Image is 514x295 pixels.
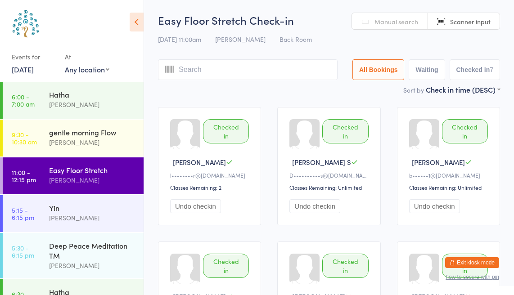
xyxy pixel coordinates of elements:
[409,183,491,191] div: Classes Remaining: Unlimited
[409,199,460,213] button: Undo checkin
[3,233,144,278] a: 5:30 -6:15 pmDeep Peace Meditation TM[PERSON_NAME]
[203,119,249,143] div: Checked in
[445,257,499,268] button: Exit kiosk mode
[426,85,500,94] div: Check in time (DESC)
[374,17,418,26] span: Manual search
[446,274,499,280] button: how to secure with pin
[173,157,226,167] span: [PERSON_NAME]
[412,157,465,167] span: [PERSON_NAME]
[49,127,136,137] div: gentle morning Flow
[3,157,144,194] a: 11:00 -12:15 pmEasy Floor Stretch[PERSON_NAME]
[65,64,109,74] div: Any location
[442,119,488,143] div: Checked in
[49,213,136,223] div: [PERSON_NAME]
[289,183,371,191] div: Classes Remaining: Unlimited
[158,35,201,44] span: [DATE] 11:00am
[3,195,144,232] a: 5:15 -6:15 pmYin[PERSON_NAME]
[12,169,36,183] time: 11:00 - 12:15 pm
[12,64,34,74] a: [DATE]
[12,244,34,259] time: 5:30 - 6:15 pm
[170,199,221,213] button: Undo checkin
[49,165,136,175] div: Easy Floor Stretch
[12,131,37,145] time: 9:30 - 10:30 am
[215,35,266,44] span: [PERSON_NAME]
[49,203,136,213] div: Yin
[170,183,252,191] div: Classes Remaining: 2
[292,157,351,167] span: [PERSON_NAME] S
[158,59,338,80] input: Search
[49,89,136,99] div: Hatha
[409,59,445,80] button: Waiting
[280,35,312,44] span: Back Room
[12,49,56,64] div: Events for
[450,59,500,80] button: Checked in7
[49,99,136,110] div: [PERSON_NAME]
[289,199,340,213] button: Undo checkin
[49,260,136,271] div: [PERSON_NAME]
[403,85,424,94] label: Sort by
[322,119,368,143] div: Checked in
[3,82,144,119] a: 6:00 -7:00 amHatha[PERSON_NAME]
[49,241,136,260] div: Deep Peace Meditation TM
[203,254,249,278] div: Checked in
[352,59,405,80] button: All Bookings
[158,13,500,27] h2: Easy Floor Stretch Check-in
[409,171,491,179] div: b••••••1@[DOMAIN_NAME]
[12,93,35,107] time: 6:00 - 7:00 am
[12,206,34,221] time: 5:15 - 6:15 pm
[3,120,144,156] a: 9:30 -10:30 amgentle morning Flow[PERSON_NAME]
[289,171,371,179] div: D••••••••••s@[DOMAIN_NAME]
[49,137,136,147] div: [PERSON_NAME]
[442,254,488,278] div: Checked in
[450,17,491,26] span: Scanner input
[170,171,252,179] div: l••••••••r@[DOMAIN_NAME]
[9,7,43,40] img: Australian School of Meditation & Yoga
[49,175,136,185] div: [PERSON_NAME]
[490,66,493,73] div: 7
[65,49,109,64] div: At
[322,254,368,278] div: Checked in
